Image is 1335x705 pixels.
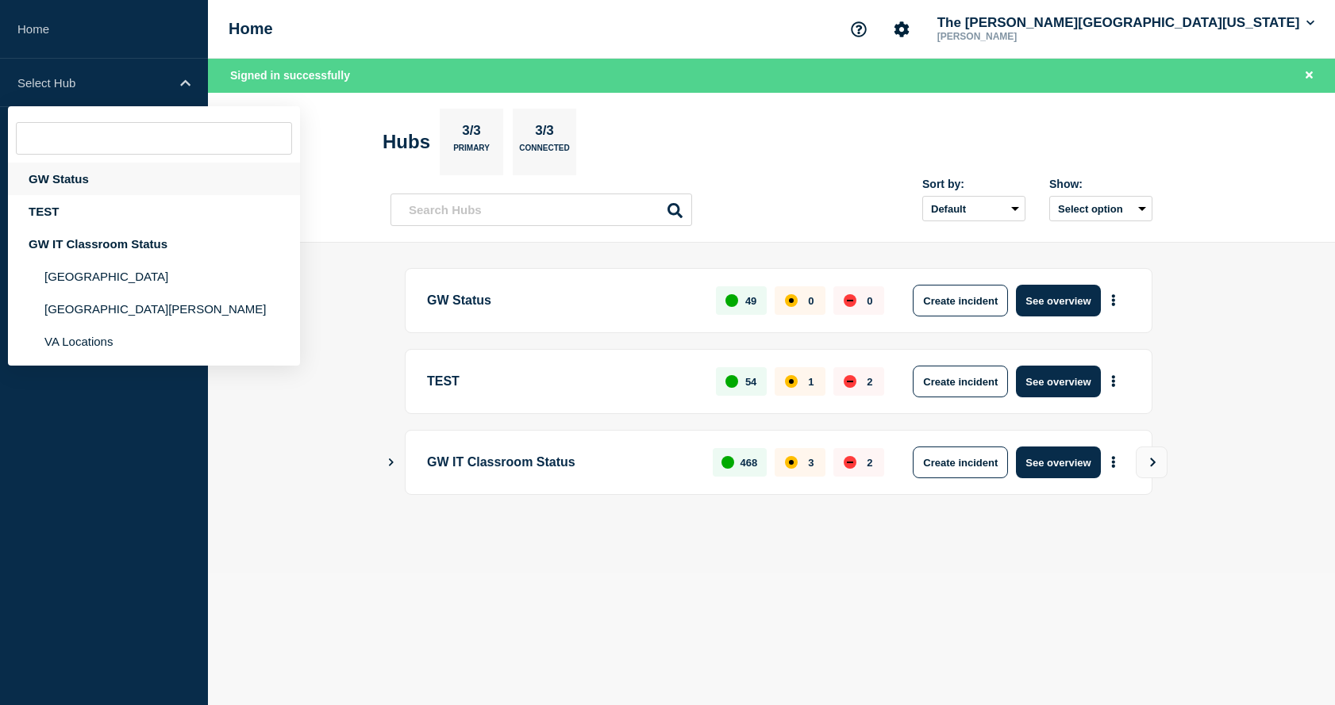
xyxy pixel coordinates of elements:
div: TEST [8,195,300,228]
button: Account settings [885,13,918,46]
p: 1 [808,376,814,388]
div: up [721,456,734,469]
h1: Home [229,20,273,38]
p: 468 [741,457,758,469]
p: 49 [745,295,756,307]
div: affected [785,294,798,307]
button: More actions [1103,286,1124,316]
div: GW Status [8,163,300,195]
button: Create incident [913,446,1008,478]
p: 0 [808,295,814,307]
p: 3/3 [456,123,487,144]
div: affected [785,375,798,388]
p: TEST [427,366,698,397]
p: [PERSON_NAME] [934,31,1099,42]
span: Signed in successfully [230,69,350,82]
p: 54 [745,376,756,388]
div: up [725,294,738,307]
button: Show Connected Hubs [387,457,395,469]
p: Connected [519,144,569,160]
p: 2 [867,376,872,388]
div: Sort by: [922,178,1025,190]
button: See overview [1016,366,1100,397]
div: up [725,375,738,388]
button: Create incident [913,285,1008,316]
button: View [1136,446,1168,478]
input: Search Hubs [390,193,692,226]
button: The [PERSON_NAME][GEOGRAPHIC_DATA][US_STATE] [934,15,1318,31]
button: See overview [1016,446,1100,478]
div: Show: [1049,178,1152,190]
p: 3/3 [529,123,560,144]
p: 0 [867,295,872,307]
li: [GEOGRAPHIC_DATA][PERSON_NAME] [8,293,300,325]
div: down [844,375,856,388]
p: GW Status [427,285,698,316]
p: Primary [453,144,490,160]
h2: Hubs [383,131,430,153]
button: More actions [1103,367,1124,397]
button: More actions [1103,448,1124,477]
button: Support [842,13,875,46]
div: down [844,456,856,469]
p: Select Hub [17,76,170,90]
p: GW IT Classroom Status [427,446,694,478]
button: Close banner [1299,67,1319,85]
div: down [844,294,856,307]
p: 2 [867,457,872,469]
li: VA Locations [8,325,300,358]
button: Select option [1049,196,1152,221]
button: See overview [1016,285,1100,316]
select: Sort by [922,196,1025,221]
button: Create incident [913,366,1008,397]
p: 3 [808,457,814,469]
div: GW IT Classroom Status [8,228,300,260]
li: [GEOGRAPHIC_DATA] [8,260,300,293]
div: affected [785,456,798,469]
